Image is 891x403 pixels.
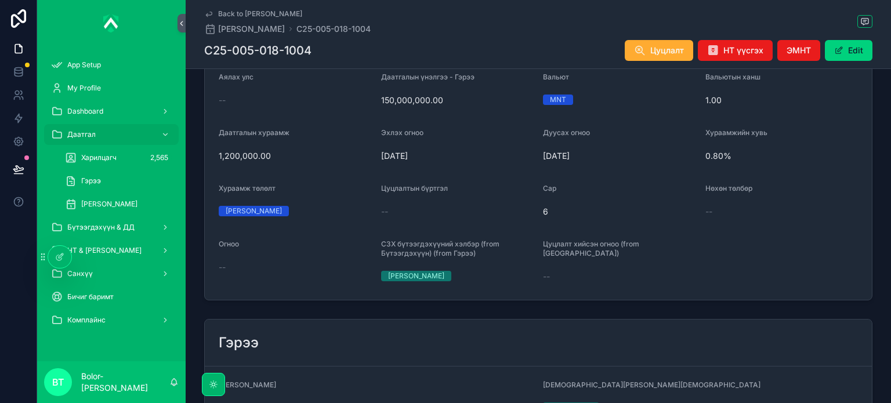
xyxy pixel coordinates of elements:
[67,315,106,325] span: Комплайнс
[218,9,302,19] span: Back to [PERSON_NAME]
[219,239,239,248] span: Огноо
[37,46,186,346] div: scrollable content
[543,150,696,162] span: [DATE]
[381,95,534,106] span: 150,000,000.00
[219,262,226,273] span: --
[381,72,475,81] span: Даатгалын үнэлгээ - Гэрээ
[705,95,859,106] span: 1.00
[204,9,302,19] a: Back to [PERSON_NAME]
[705,128,767,137] span: Хураамжийн хувь
[44,310,179,331] a: Комплайнс
[625,40,693,61] button: Цуцлалт
[81,199,137,209] span: [PERSON_NAME]
[226,206,282,216] div: [PERSON_NAME]
[219,95,226,106] span: --
[388,271,444,281] div: [PERSON_NAME]
[219,150,372,162] span: 1,200,000.00
[44,101,179,122] a: Dashboard
[204,23,285,35] a: [PERSON_NAME]
[81,176,101,186] span: Гэрээ
[381,150,534,162] span: [DATE]
[381,128,423,137] span: Эхлэх огноо
[67,223,135,232] span: Бүтээгдэхүүн & ДД
[543,239,639,257] span: Цуцлалт хийсэн огноо (from [GEOGRAPHIC_DATA])
[219,333,259,352] h2: Гэрээ
[543,128,590,137] span: Дуусах огноо
[44,240,179,261] a: НТ & [PERSON_NAME]
[58,194,179,215] a: [PERSON_NAME]
[543,184,556,193] span: Сар
[44,55,179,75] a: App Setup
[44,217,179,238] a: Бүтээгдэхүүн & ДД
[44,78,179,99] a: My Profile
[67,83,101,93] span: My Profile
[58,170,179,191] a: Гэрээ
[381,239,499,257] span: СЗХ бүтээгдэхүүний хэлбэр (from Бүтээгдэхүүн) (from Гэрээ)
[67,292,114,302] span: Бичиг баримт
[67,130,96,139] span: Даатгал
[787,45,811,56] span: ЭМНТ
[543,206,696,217] span: 6
[543,72,569,81] span: Вальют
[58,147,179,168] a: Харилцагч2,565
[650,45,684,56] span: Цуцлалт
[81,153,117,162] span: Харилцагч
[381,206,388,217] span: --
[52,375,64,389] span: BT
[705,184,752,193] span: Нөхөн төлбөр
[219,72,253,81] span: Аялах улс
[218,23,285,35] span: [PERSON_NAME]
[381,184,448,193] span: Цуцлалтын бүртгэл
[44,263,179,284] a: Санхүү
[204,42,312,59] h1: C25-005-018-1004
[67,60,101,70] span: App Setup
[44,286,179,307] a: Бичиг баримт
[543,380,760,389] span: [DEMOGRAPHIC_DATA][PERSON_NAME][DEMOGRAPHIC_DATA]
[103,14,119,32] img: App logo
[777,40,820,61] button: ЭМНТ
[67,246,142,255] span: НТ & [PERSON_NAME]
[81,371,169,394] p: Bolor-[PERSON_NAME]
[219,380,276,389] span: [PERSON_NAME]
[219,128,289,137] span: Даатгалын хураамж
[705,72,760,81] span: Вальютын ханш
[723,45,763,56] span: НТ үүсгэх
[219,184,276,193] span: Хураамж төлөлт
[147,151,172,165] div: 2,565
[67,107,103,116] span: Dashboard
[44,124,179,145] a: Даатгал
[698,40,773,61] button: НТ үүсгэх
[550,95,566,105] div: MNT
[543,271,550,282] span: --
[67,269,93,278] span: Санхүү
[705,206,712,217] span: --
[825,40,872,61] button: Edit
[705,150,859,162] span: 0.80%
[296,23,371,35] a: C25-005-018-1004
